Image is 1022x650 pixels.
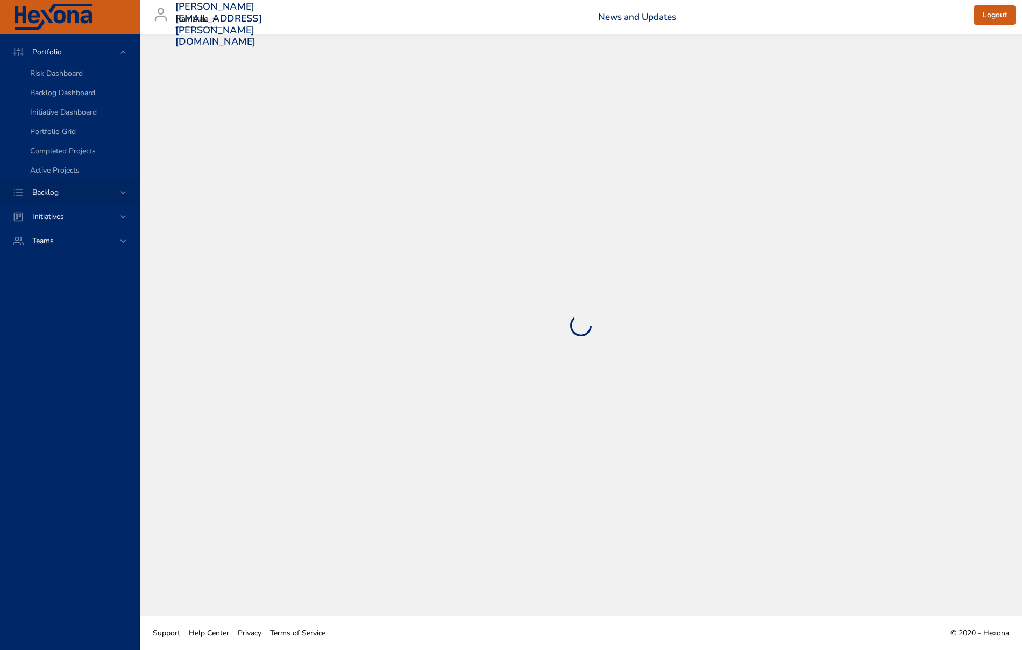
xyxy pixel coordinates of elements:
span: Support [153,628,180,638]
span: Initiatives [24,211,73,222]
span: Portfolio [24,47,70,57]
span: Risk Dashboard [30,68,83,79]
span: Logout [983,9,1007,22]
span: Backlog Dashboard [30,88,95,98]
span: Active Projects [30,165,80,175]
a: News and Updates [598,11,676,23]
a: Privacy [233,621,266,645]
h3: [PERSON_NAME][EMAIL_ADDRESS][PERSON_NAME][DOMAIN_NAME] [175,1,262,47]
button: Logout [974,5,1016,25]
span: © 2020 - Hexona [950,628,1009,638]
a: Help Center [184,621,233,645]
div: Raintree [175,11,222,28]
span: Terms of Service [270,628,325,638]
img: Hexona [13,4,94,31]
span: Help Center [189,628,229,638]
span: Completed Projects [30,146,96,156]
span: Initiative Dashboard [30,107,97,117]
a: Terms of Service [266,621,330,645]
span: Portfolio Grid [30,126,76,137]
span: Teams [24,236,62,246]
a: Support [148,621,184,645]
span: Privacy [238,628,261,638]
span: Backlog [24,187,67,197]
